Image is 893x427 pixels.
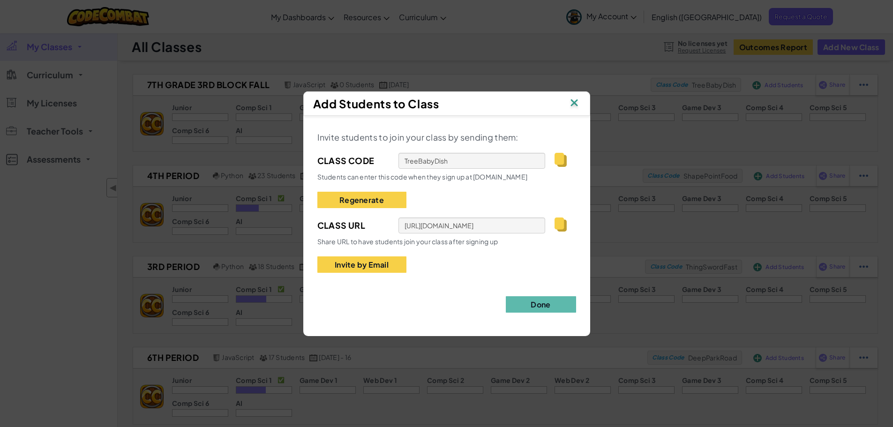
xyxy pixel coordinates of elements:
[317,218,389,232] span: Class Url
[317,192,406,208] button: Regenerate
[317,256,406,273] button: Invite by Email
[317,172,528,181] span: Students can enter this code when they sign up at [DOMAIN_NAME]
[506,296,576,313] button: Done
[555,153,566,167] img: IconCopy.svg
[317,154,389,168] span: Class Code
[313,97,439,111] span: Add Students to Class
[317,132,518,142] span: Invite students to join your class by sending them:
[555,217,566,232] img: IconCopy.svg
[317,237,498,246] span: Share URL to have students join your class after signing up
[568,97,580,111] img: IconClose.svg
